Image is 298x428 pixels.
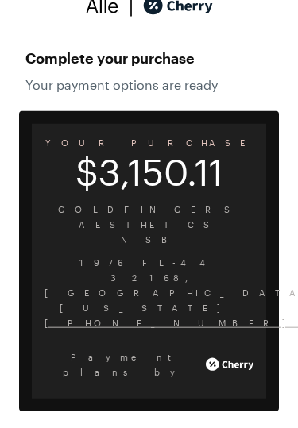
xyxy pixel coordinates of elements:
span: $3,150.11 [32,161,266,183]
span: [PHONE_NUMBER] [45,315,253,330]
span: Complete your purchase [25,45,273,71]
span: YOUR PURCHASE [32,132,266,153]
span: 1976 FL-44 32168 , [GEOGRAPHIC_DATA] , [US_STATE] [45,255,253,315]
span: Your payment options are ready [25,77,273,92]
img: cherry_white_logo-JPerc-yG.svg [206,353,253,376]
span: Goldfingers Aesthetics NSB [45,202,253,247]
span: Payment plans by [45,349,203,380]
